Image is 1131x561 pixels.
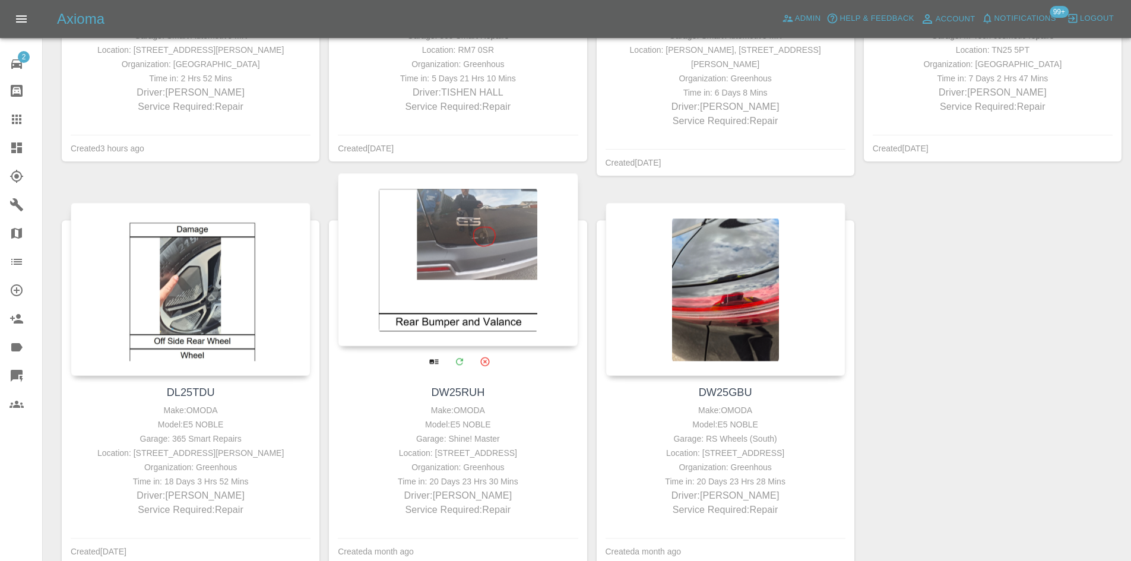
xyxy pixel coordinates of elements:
[18,51,30,63] span: 2
[74,57,308,71] div: Organization: [GEOGRAPHIC_DATA]
[606,156,661,170] div: Created [DATE]
[876,57,1110,71] div: Organization: [GEOGRAPHIC_DATA]
[978,9,1059,28] button: Notifications
[609,403,842,417] div: Make: OMODA
[609,474,842,489] div: Time in: 20 Days 23 Hrs 28 Mins
[422,350,446,374] a: View
[74,85,308,100] p: Driver: [PERSON_NAME]
[609,489,842,503] p: Driver: [PERSON_NAME]
[606,544,682,559] div: Created a month ago
[823,9,917,28] button: Help & Feedback
[795,12,821,26] span: Admin
[7,5,36,33] button: Open drawer
[74,71,308,85] div: Time in: 2 Hrs 52 Mins
[71,544,126,559] div: Created [DATE]
[74,474,308,489] div: Time in: 18 Days 3 Hrs 52 Mins
[609,85,842,100] div: Time in: 6 Days 8 Mins
[431,387,484,399] a: DW25RUH
[341,403,575,417] div: Make: OMODA
[839,12,914,26] span: Help & Feedback
[338,544,414,559] div: Created a month ago
[1064,9,1117,28] button: Logout
[74,43,308,57] div: Location: [STREET_ADDRESS][PERSON_NAME]
[609,71,842,85] div: Organization: Greenhous
[341,85,575,100] p: Driver: TISHEN HALL
[447,350,471,374] a: Modify
[341,489,575,503] p: Driver: [PERSON_NAME]
[609,503,842,517] p: Service Required: Repair
[74,417,308,432] div: Model: E5 NOBLE
[917,9,978,28] a: Account
[699,387,752,399] a: DW25GBU
[167,387,215,399] a: DL25TDU
[341,446,575,460] div: Location: [STREET_ADDRESS]
[609,460,842,474] div: Organization: Greenhous
[609,417,842,432] div: Model: E5 NOBLE
[876,71,1110,85] div: Time in: 7 Days 2 Hrs 47 Mins
[873,141,929,156] div: Created [DATE]
[609,446,842,460] div: Location: [STREET_ADDRESS]
[936,12,975,26] span: Account
[74,432,308,446] div: Garage: 365 Smart Repairs
[74,100,308,114] p: Service Required: Repair
[609,43,842,71] div: Location: [PERSON_NAME], [STREET_ADDRESS][PERSON_NAME]
[876,85,1110,100] p: Driver: [PERSON_NAME]
[609,114,842,128] p: Service Required: Repair
[341,71,575,85] div: Time in: 5 Days 21 Hrs 10 Mins
[609,100,842,114] p: Driver: [PERSON_NAME]
[341,43,575,57] div: Location: RM7 0SR
[71,141,144,156] div: Created 3 hours ago
[74,460,308,474] div: Organization: Greenhous
[779,9,824,28] a: Admin
[994,12,1056,26] span: Notifications
[473,350,497,374] button: Archive
[1080,12,1114,26] span: Logout
[74,446,308,460] div: Location: [STREET_ADDRESS][PERSON_NAME]
[341,474,575,489] div: Time in: 20 Days 23 Hrs 30 Mins
[341,57,575,71] div: Organization: Greenhous
[57,9,104,28] h5: Axioma
[341,460,575,474] div: Organization: Greenhous
[74,503,308,517] p: Service Required: Repair
[876,43,1110,57] div: Location: TN25 5PT
[609,432,842,446] div: Garage: RS Wheels (South)
[1050,6,1069,18] span: 99+
[341,432,575,446] div: Garage: Shine! Master
[341,503,575,517] p: Service Required: Repair
[341,100,575,114] p: Service Required: Repair
[341,417,575,432] div: Model: E5 NOBLE
[876,100,1110,114] p: Service Required: Repair
[338,141,394,156] div: Created [DATE]
[74,489,308,503] p: Driver: [PERSON_NAME]
[74,403,308,417] div: Make: OMODA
